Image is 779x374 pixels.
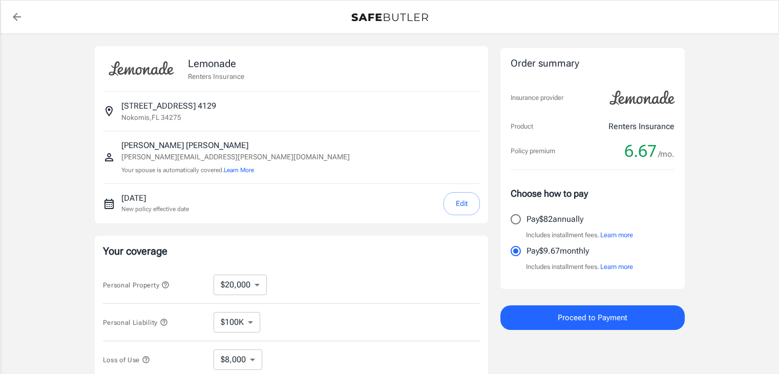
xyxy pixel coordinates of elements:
svg: Insured address [103,105,115,117]
p: Your coverage [103,244,480,258]
button: Learn more [600,262,633,272]
button: Personal Liability [103,316,168,328]
div: Order summary [511,56,675,71]
p: Lemonade [188,56,244,71]
svg: Insured person [103,151,115,163]
button: Personal Property [103,279,170,291]
span: Loss of Use [103,356,150,364]
p: Your spouse is automatically covered. [121,165,350,175]
button: Learn More [224,165,254,175]
a: back to quotes [7,7,27,27]
p: Renters Insurance [608,120,675,133]
span: Proceed to Payment [558,311,627,324]
p: Pay $9.67 monthly [527,245,589,257]
span: Personal Liability [103,319,168,326]
span: Personal Property [103,281,170,289]
p: Includes installment fees. [526,262,633,272]
p: Pay $82 annually [527,213,583,225]
p: [PERSON_NAME] [PERSON_NAME] [121,139,350,152]
p: New policy effective date [121,204,189,214]
p: Insurance provider [511,93,563,103]
svg: New policy start date [103,198,115,210]
p: Renters Insurance [188,71,244,81]
img: Lemonade [103,54,180,83]
img: Lemonade [604,84,681,112]
p: Product [511,121,533,132]
button: Loss of Use [103,354,150,366]
button: Edit [444,192,480,215]
p: [PERSON_NAME][EMAIL_ADDRESS][PERSON_NAME][DOMAIN_NAME] [121,152,350,162]
img: Back to quotes [351,13,428,22]
p: Choose how to pay [511,186,675,200]
button: Learn more [600,230,633,240]
p: [STREET_ADDRESS] 4129 [121,100,216,112]
span: 6.67 [624,141,657,161]
p: Nokomis , FL 34275 [121,112,181,122]
span: /mo. [658,147,675,161]
p: Includes installment fees. [526,230,633,240]
p: [DATE] [121,192,189,204]
button: Proceed to Payment [500,305,685,330]
p: Policy premium [511,146,555,156]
